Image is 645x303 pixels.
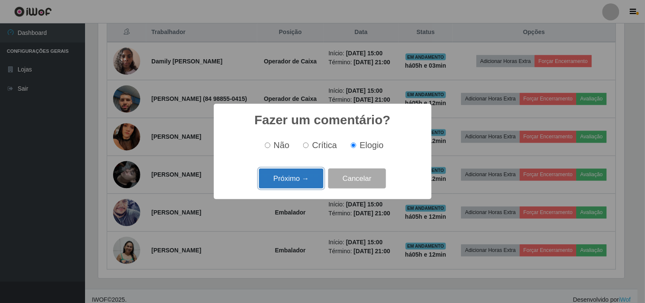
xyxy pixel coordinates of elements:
[351,143,356,148] input: Elogio
[259,169,324,189] button: Próximo →
[360,140,384,150] span: Elogio
[303,143,309,148] input: Crítica
[265,143,270,148] input: Não
[312,140,337,150] span: Crítica
[274,140,290,150] span: Não
[254,112,390,128] h2: Fazer um comentário?
[328,169,386,189] button: Cancelar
